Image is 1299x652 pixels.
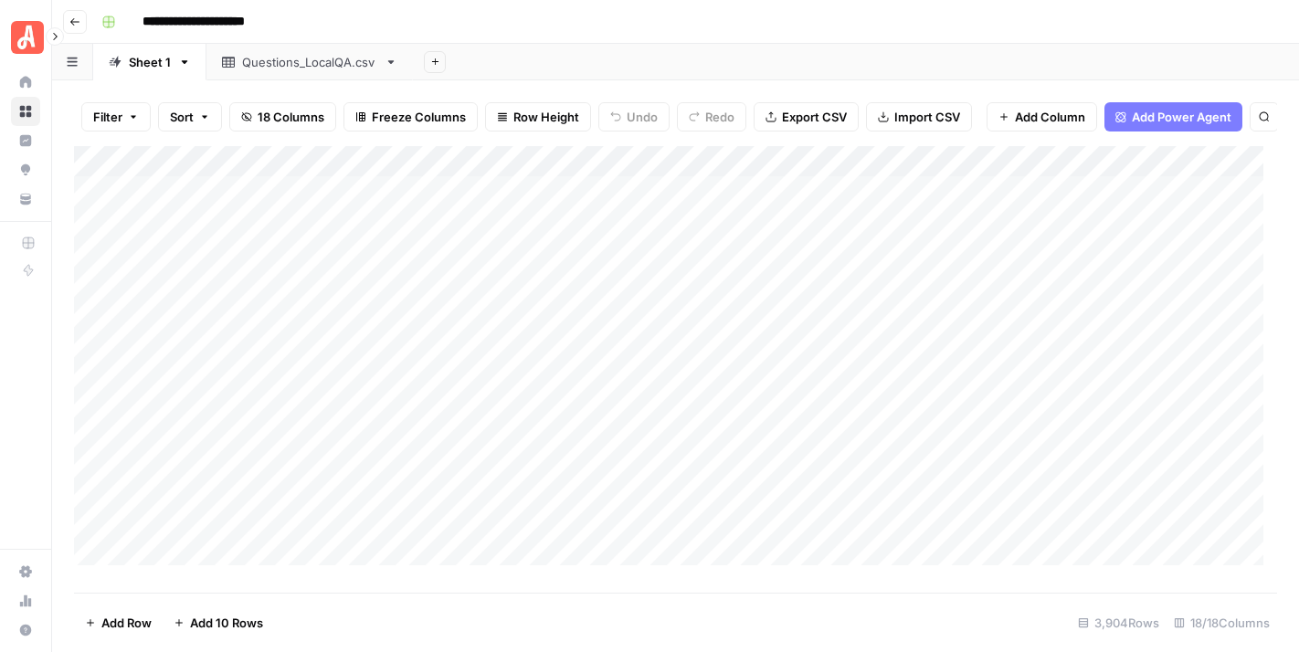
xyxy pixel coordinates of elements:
[1132,108,1231,126] span: Add Power Agent
[101,614,152,632] span: Add Row
[677,102,746,131] button: Redo
[93,108,122,126] span: Filter
[1167,608,1277,637] div: 18/18 Columns
[93,44,206,80] a: Sheet 1
[513,108,579,126] span: Row Height
[206,44,413,80] a: Questions_LocalQA.csv
[705,108,734,126] span: Redo
[163,608,274,637] button: Add 10 Rows
[754,102,859,131] button: Export CSV
[11,126,40,155] a: Insights
[11,155,40,184] a: Opportunities
[170,108,194,126] span: Sort
[11,586,40,615] a: Usage
[158,102,222,131] button: Sort
[1104,102,1242,131] button: Add Power Agent
[11,21,44,54] img: Angi Logo
[229,102,336,131] button: 18 Columns
[894,108,960,126] span: Import CSV
[129,53,171,71] div: Sheet 1
[74,608,163,637] button: Add Row
[782,108,847,126] span: Export CSV
[627,108,658,126] span: Undo
[11,15,40,60] button: Workspace: Angi
[11,68,40,97] a: Home
[258,108,324,126] span: 18 Columns
[987,102,1097,131] button: Add Column
[343,102,478,131] button: Freeze Columns
[1071,608,1167,637] div: 3,904 Rows
[372,108,466,126] span: Freeze Columns
[11,615,40,645] button: Help + Support
[598,102,670,131] button: Undo
[81,102,151,131] button: Filter
[485,102,591,131] button: Row Height
[190,614,263,632] span: Add 10 Rows
[11,97,40,126] a: Browse
[242,53,377,71] div: Questions_LocalQA.csv
[1015,108,1085,126] span: Add Column
[866,102,972,131] button: Import CSV
[11,184,40,214] a: Your Data
[11,557,40,586] a: Settings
